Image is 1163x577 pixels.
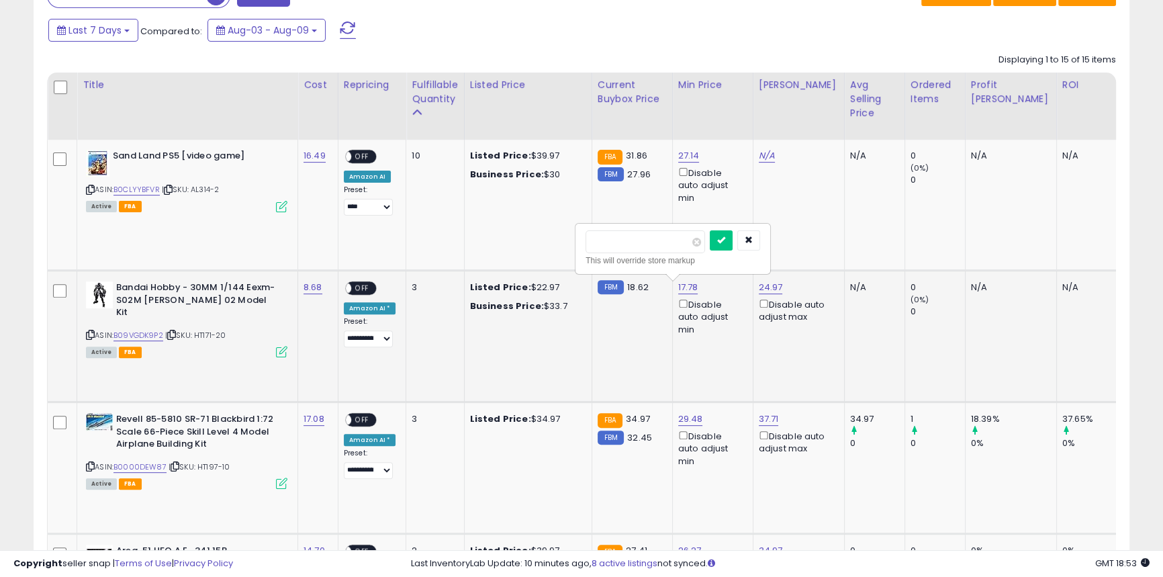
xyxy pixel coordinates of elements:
small: (0%) [911,163,929,173]
div: Listed Price [470,78,586,92]
span: FBA [119,478,142,490]
span: 27.96 [627,168,651,181]
div: 0 [911,150,965,162]
span: 2025-08-17 18:53 GMT [1095,557,1150,570]
div: 37.65% [1062,413,1117,425]
div: Amazon AI * [344,302,396,314]
div: Cost [304,78,332,92]
a: Terms of Use [115,557,172,570]
a: 27.14 [678,149,700,163]
span: OFF [351,151,373,163]
div: This will override store markup [586,254,760,267]
span: OFF [351,283,373,294]
span: Last 7 Days [68,24,122,37]
span: All listings currently available for purchase on Amazon [86,478,117,490]
div: Disable auto adjust min [678,165,743,204]
a: 8.68 [304,281,322,294]
div: $34.97 [470,413,581,425]
div: Profit [PERSON_NAME] [971,78,1051,106]
span: FBA [119,347,142,358]
a: 17.08 [304,412,324,426]
div: N/A [850,150,894,162]
div: Amazon AI * [344,434,396,446]
small: (0%) [911,294,929,305]
div: $22.97 [470,281,581,294]
b: Business Price: [470,300,544,312]
b: Listed Price: [470,281,531,294]
a: 37.71 [759,412,779,426]
div: Repricing [344,78,401,92]
div: Preset: [344,449,396,479]
b: Listed Price: [470,149,531,162]
a: 29.48 [678,412,703,426]
div: N/A [971,150,1046,162]
div: Displaying 1 to 15 of 15 items [998,54,1116,66]
div: 3 [412,413,453,425]
span: 18.62 [627,281,649,294]
div: Disable auto adjust max [759,429,834,455]
div: Preset: [344,317,396,347]
b: Sand Land PS5 [video game] [113,150,276,166]
span: | SKU: HT171-20 [165,330,226,341]
strong: Copyright [13,557,62,570]
b: Revell 85-5810 SR-71 Blackbird 1:72 Scale 66-Piece Skill Level 4 Model Airplane Building Kit [116,413,279,454]
div: Avg Selling Price [850,78,899,120]
div: Current Buybox Price [598,78,667,106]
span: Aug-03 - Aug-09 [228,24,309,37]
small: FBM [598,167,624,181]
div: ASIN: [86,281,287,356]
b: Listed Price: [470,412,531,425]
span: | SKU: HT197-10 [169,461,230,472]
div: 34.97 [850,413,904,425]
div: Fulfillable Quantity [412,78,458,106]
span: | SKU: AL314-2 [162,184,219,195]
img: 51Pj8ywO3wL._SL40_.jpg [86,150,109,177]
button: Last 7 Days [48,19,138,42]
div: $30 [470,169,581,181]
b: Bandai Hobby - 30MM 1/144 Eexm-S02M [PERSON_NAME] 02 Model Kit [116,281,279,322]
div: Ordered Items [911,78,960,106]
a: 17.78 [678,281,698,294]
span: 34.97 [626,412,650,425]
a: 16.49 [304,149,326,163]
div: ASIN: [86,150,287,211]
div: Min Price [678,78,747,92]
div: 0 [850,437,904,449]
div: Amazon AI [344,171,391,183]
div: Disable auto adjust max [759,297,834,323]
img: 51AojaL51+L._SL40_.jpg [86,413,113,431]
a: Privacy Policy [174,557,233,570]
div: N/A [1062,281,1107,294]
img: 41e8BiuQ4QL._SL40_.jpg [86,281,113,308]
div: 0% [971,437,1056,449]
button: Aug-03 - Aug-09 [207,19,326,42]
div: 3 [412,281,453,294]
span: 31.86 [626,149,647,162]
div: ROI [1062,78,1111,92]
div: ASIN: [86,413,287,488]
a: B09VGDK9P2 [113,330,163,341]
a: 24.97 [759,281,783,294]
div: $39.97 [470,150,581,162]
div: Disable auto adjust min [678,429,743,468]
div: 1 [911,413,965,425]
div: 18.39% [971,413,1056,425]
div: Disable auto adjust min [678,297,743,336]
span: FBA [119,201,142,212]
div: 10 [412,150,453,162]
div: 0 [911,437,965,449]
span: All listings currently available for purchase on Amazon [86,201,117,212]
small: FBM [598,280,624,294]
a: 8 active listings [592,557,657,570]
span: OFF [351,414,373,426]
div: 0 [911,306,965,318]
span: All listings currently available for purchase on Amazon [86,347,117,358]
small: FBM [598,431,624,445]
span: 32.45 [627,431,652,444]
div: $33.7 [470,300,581,312]
a: B0000DEW87 [113,461,167,473]
div: seller snap | | [13,558,233,570]
small: FBA [598,413,622,428]
div: 0 [911,174,965,186]
div: [PERSON_NAME] [759,78,839,92]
